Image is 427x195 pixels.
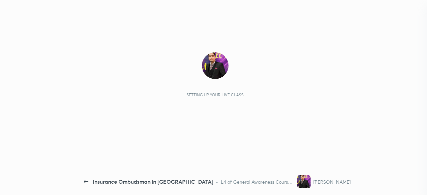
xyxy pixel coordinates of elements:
div: Setting up your live class [186,92,244,97]
img: 9f6b1010237b4dfe9863ee218648695e.jpg [202,52,229,79]
div: Insurance Ombudsman in [GEOGRAPHIC_DATA] [93,178,213,186]
div: L4 of General Awareness Course for Mains Exams and Pathfinder [221,178,295,185]
img: 9f6b1010237b4dfe9863ee218648695e.jpg [297,175,311,188]
div: • [216,178,218,185]
div: [PERSON_NAME] [313,178,351,185]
